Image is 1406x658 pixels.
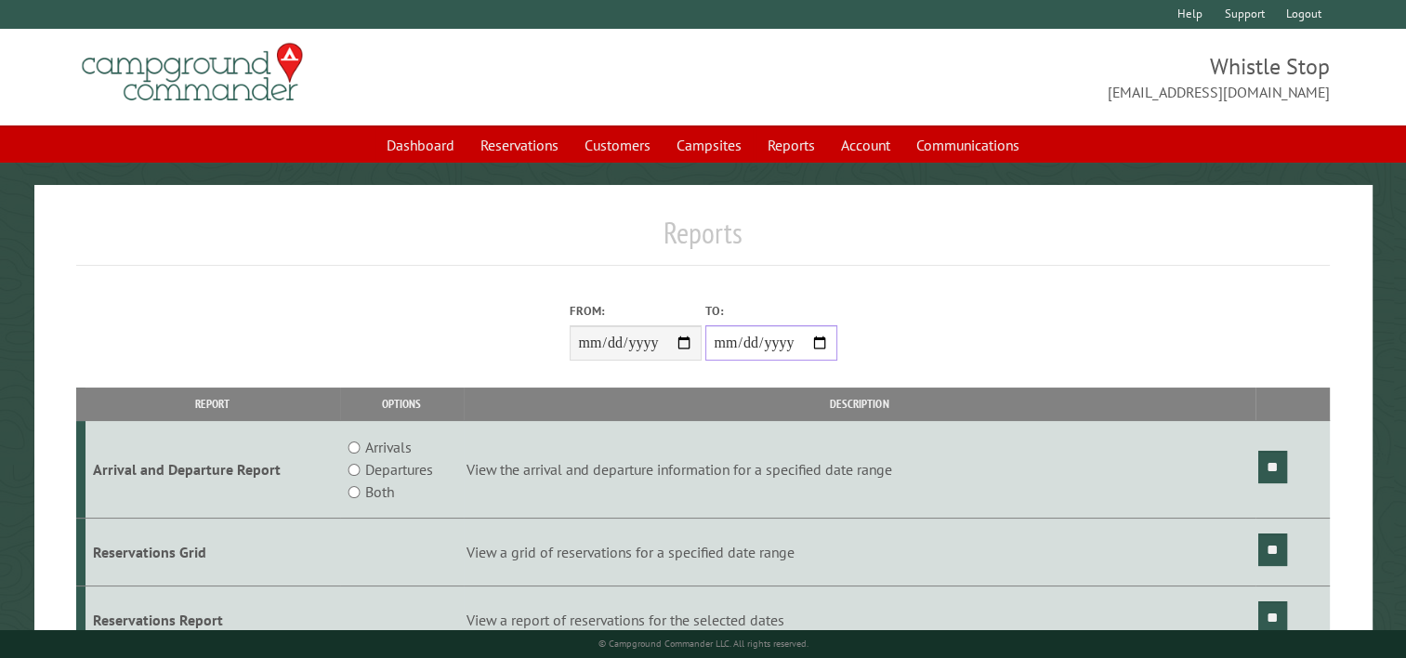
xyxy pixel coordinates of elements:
[464,586,1255,653] td: View a report of reservations for the selected dates
[76,36,309,109] img: Campground Commander
[340,388,464,420] th: Options
[375,127,466,163] a: Dashboard
[598,638,808,650] small: © Campground Commander LLC. All rights reserved.
[85,388,340,420] th: Report
[365,480,394,503] label: Both
[570,302,702,320] label: From:
[573,127,662,163] a: Customers
[756,127,826,163] a: Reports
[85,421,340,519] td: Arrival and Departure Report
[830,127,901,163] a: Account
[365,458,433,480] label: Departures
[905,127,1031,163] a: Communications
[469,127,570,163] a: Reservations
[464,421,1255,519] td: View the arrival and departure information for a specified date range
[85,586,340,653] td: Reservations Report
[76,215,1330,266] h1: Reports
[464,388,1255,420] th: Description
[85,519,340,586] td: Reservations Grid
[365,436,412,458] label: Arrivals
[464,519,1255,586] td: View a grid of reservations for a specified date range
[703,51,1331,103] span: Whistle Stop [EMAIL_ADDRESS][DOMAIN_NAME]
[665,127,753,163] a: Campsites
[705,302,837,320] label: To:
